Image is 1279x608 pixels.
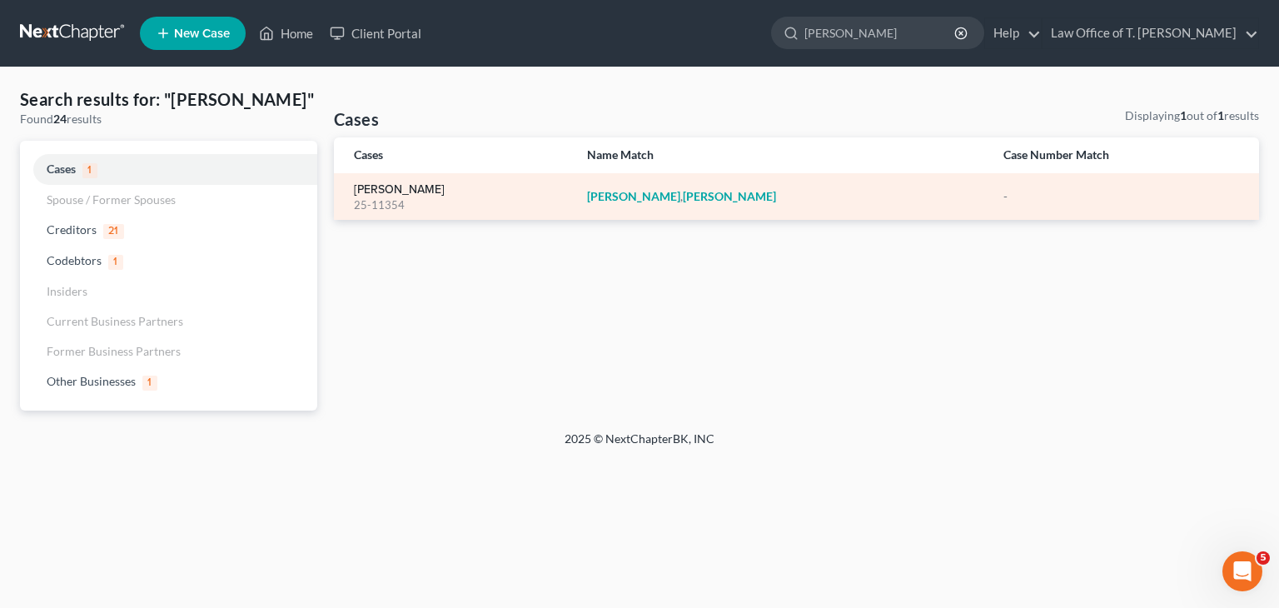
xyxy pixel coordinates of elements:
h4: Cases [334,107,379,131]
strong: 24 [53,112,67,126]
a: Former Business Partners [20,336,317,366]
span: 1 [82,163,97,178]
a: Client Portal [321,18,430,48]
span: 1 [108,255,123,270]
span: Spouse / Former Spouses [47,192,176,207]
th: Case Number Match [990,137,1259,173]
h4: Search results for: "[PERSON_NAME]" [20,87,317,111]
a: [PERSON_NAME] [354,184,445,196]
span: 21 [103,224,124,239]
th: Cases [334,137,574,173]
div: - [1003,188,1239,205]
span: Creditors [47,222,97,237]
a: Help [985,18,1041,48]
a: Spouse / Former Spouses [20,185,317,215]
span: Current Business Partners [47,314,183,328]
th: Name Match [574,137,990,173]
a: Insiders [20,277,317,306]
iframe: Intercom live chat [1222,551,1262,591]
div: 2025 © NextChapterBK, INC [165,431,1114,461]
span: 5 [1257,551,1270,565]
div: , [587,188,977,205]
a: Other Businesses1 [20,366,317,397]
strong: 1 [1180,108,1187,122]
span: Codebtors [47,253,102,267]
a: Cases1 [20,154,317,185]
span: Insiders [47,284,87,298]
div: 25-11354 [354,197,560,213]
span: 1 [142,376,157,391]
a: Codebtors1 [20,246,317,277]
span: Other Businesses [47,374,136,388]
a: Home [251,18,321,48]
a: Current Business Partners [20,306,317,336]
em: [PERSON_NAME] [587,189,680,203]
span: New Case [174,27,230,40]
a: Law Office of T. [PERSON_NAME] [1043,18,1258,48]
input: Search by name... [804,17,957,48]
span: Cases [47,162,76,176]
strong: 1 [1217,108,1224,122]
span: Former Business Partners [47,344,181,358]
div: Found results [20,111,317,127]
em: [PERSON_NAME] [683,189,776,203]
div: Displaying out of results [1125,107,1259,124]
a: Creditors21 [20,215,317,246]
